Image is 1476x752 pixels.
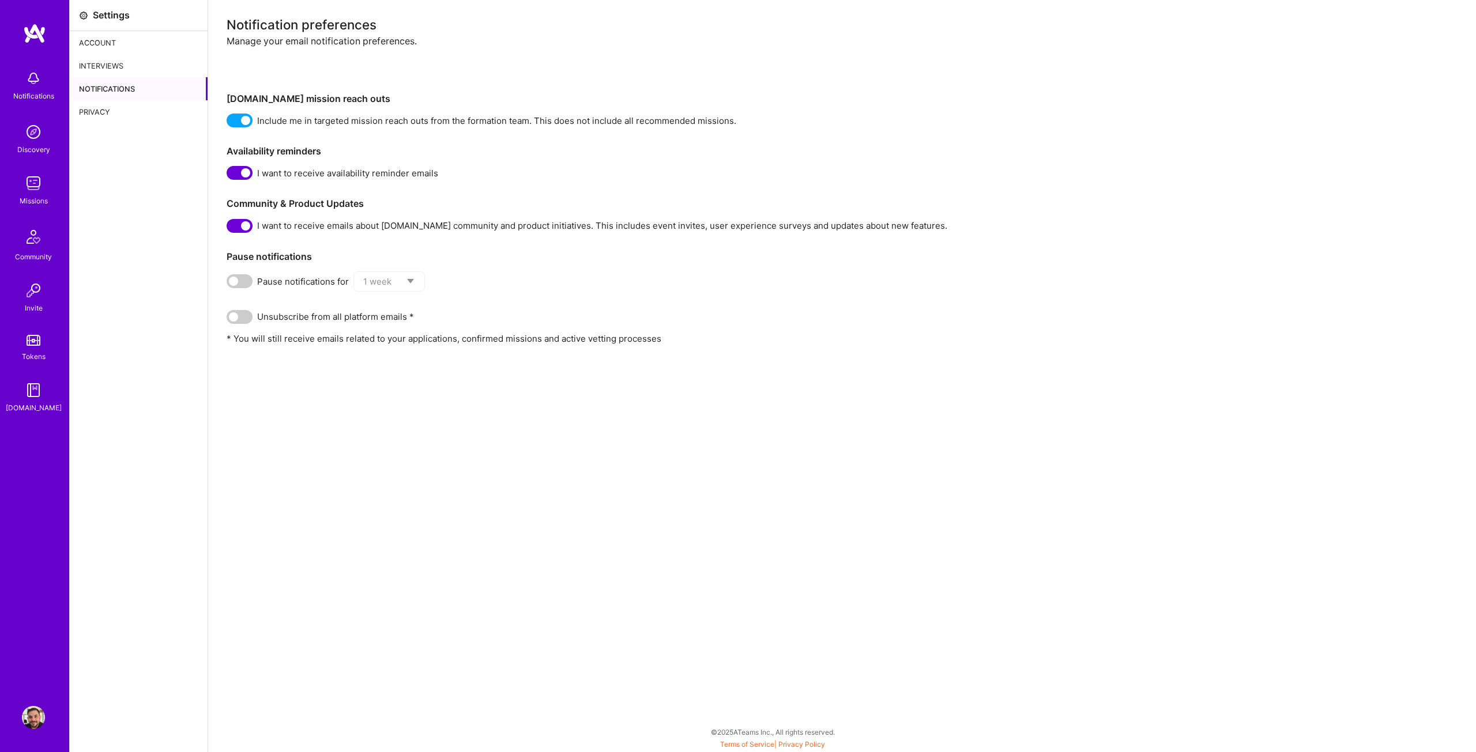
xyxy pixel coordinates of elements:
[22,706,45,729] img: User Avatar
[79,11,88,20] i: icon Settings
[257,275,349,288] span: Pause notifications for
[22,120,45,143] img: discovery
[22,279,45,302] img: Invite
[15,251,52,263] div: Community
[227,18,1458,31] div: Notification preferences
[22,172,45,195] img: teamwork
[227,146,1458,157] h3: Availability reminders
[70,31,208,54] div: Account
[257,167,438,179] span: I want to receive availability reminder emails
[22,350,46,362] div: Tokens
[70,54,208,77] div: Interviews
[20,195,48,207] div: Missions
[227,93,1458,104] h3: [DOMAIN_NAME] mission reach outs
[17,143,50,156] div: Discovery
[778,740,825,749] a: Privacy Policy
[27,335,40,346] img: tokens
[720,740,774,749] a: Terms of Service
[93,9,130,21] div: Settings
[23,23,46,44] img: logo
[257,115,736,127] span: Include me in targeted mission reach outs from the formation team. This does not include all reco...
[69,717,1476,746] div: © 2025 ATeams Inc., All rights reserved.
[20,223,47,251] img: Community
[720,740,825,749] span: |
[257,220,947,232] span: I want to receive emails about [DOMAIN_NAME] community and product initiatives. This includes eve...
[257,311,414,323] span: Unsubscribe from all platform emails *
[6,402,62,414] div: [DOMAIN_NAME]
[227,35,1458,84] div: Manage your email notification preferences.
[22,379,45,402] img: guide book
[227,251,1458,262] h3: Pause notifications
[22,67,45,90] img: bell
[13,90,54,102] div: Notifications
[227,198,1458,209] h3: Community & Product Updates
[227,332,1458,345] p: * You will still receive emails related to your applications, confirmed missions and active vetti...
[70,77,208,100] div: Notifications
[70,100,208,123] div: Privacy
[25,302,43,314] div: Invite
